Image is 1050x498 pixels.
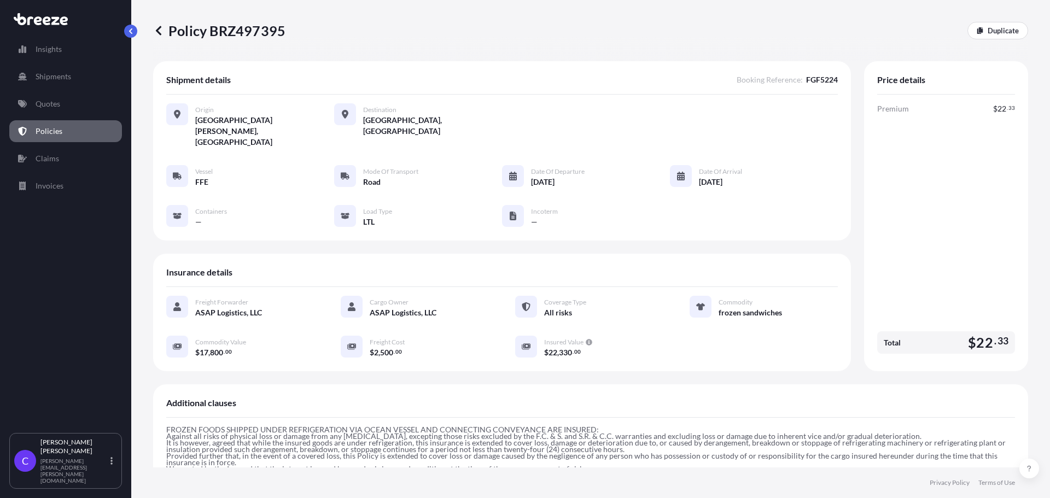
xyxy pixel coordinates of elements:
span: Origin [195,106,214,114]
span: Date of Departure [531,167,585,176]
span: 00 [395,350,402,354]
span: 22 [997,105,1006,113]
span: $ [370,349,374,356]
span: 00 [574,350,581,354]
a: Terms of Use [978,478,1015,487]
span: [DATE] [699,177,722,188]
span: ASAP Logistics, LLC [370,307,436,318]
span: 2 [374,349,378,356]
p: [PERSON_NAME][EMAIL_ADDRESS][PERSON_NAME][DOMAIN_NAME] [40,458,108,484]
span: 33 [997,338,1008,344]
span: Commodity [719,298,752,307]
p: Policies [36,126,62,137]
span: Road [363,177,381,188]
span: Coverage Type [544,298,586,307]
p: Warranted by the Insured that the interest insured hereunder is in sound condition at the time of... [166,466,1015,472]
span: Shipment details [166,74,231,85]
span: Incoterm [531,207,558,216]
span: Mode of Transport [363,167,418,176]
span: Booking Reference : [737,74,803,85]
span: 330 [559,349,572,356]
span: LTL [363,216,375,227]
span: , [208,349,210,356]
a: Privacy Policy [930,478,970,487]
span: . [573,350,574,354]
a: Duplicate [967,22,1028,39]
span: , [378,349,380,356]
span: FFE [195,177,208,188]
span: $ [968,336,976,349]
span: All risks [544,307,572,318]
p: Shipments [36,71,71,82]
span: 00 [225,350,232,354]
span: 500 [380,349,393,356]
span: Load Type [363,207,392,216]
span: Premium [877,103,909,114]
span: . [1007,106,1008,110]
a: Quotes [9,93,122,115]
span: Additional clauses [166,397,236,408]
span: $ [544,349,549,356]
p: [PERSON_NAME] [PERSON_NAME] [40,438,108,455]
p: Against all risks of physical loss or damage from any [MEDICAL_DATA], excepting those risks exclu... [166,433,1015,440]
span: $ [993,105,997,113]
span: frozen sandwiches [719,307,782,318]
p: It is however, agreed that while the insured goods are under refrigeration, this insurance is ext... [166,440,1015,466]
span: — [195,216,202,227]
span: $ [195,349,200,356]
span: Containers [195,207,227,216]
a: Invoices [9,175,122,197]
span: [GEOGRAPHIC_DATA][PERSON_NAME], [GEOGRAPHIC_DATA] [195,115,334,148]
span: . [994,338,996,344]
a: Insights [9,38,122,60]
span: Price details [877,74,925,85]
span: Freight Forwarder [195,298,248,307]
span: 800 [210,349,223,356]
span: Insured Value [544,338,584,347]
span: 22 [976,336,993,349]
span: C [22,455,28,466]
span: . [394,350,395,354]
span: Date of Arrival [699,167,742,176]
span: 17 [200,349,208,356]
span: Commodity Value [195,338,246,347]
p: Invoices [36,180,63,191]
p: FROZEN FOODS SHIPPED UNDER REFRIGERATION VIA OCEAN VESSEL AND CONNECTING CONVEYANCE ARE INSURED: [166,426,1015,433]
span: Insurance details [166,267,232,278]
p: Duplicate [988,25,1019,36]
span: Destination [363,106,396,114]
a: Shipments [9,66,122,87]
p: Claims [36,153,59,164]
span: FGF5224 [806,74,838,85]
p: Policy BRZ497395 [153,22,285,39]
span: ASAP Logistics, LLC [195,307,262,318]
p: Quotes [36,98,60,109]
a: Policies [9,120,122,142]
span: Total [884,337,901,348]
span: Cargo Owner [370,298,409,307]
p: Insights [36,44,62,55]
span: 33 [1008,106,1015,110]
span: Freight Cost [370,338,405,347]
span: [DATE] [531,177,555,188]
span: Vessel [195,167,213,176]
span: — [531,216,538,227]
a: Claims [9,148,122,169]
span: , [557,349,559,356]
span: 22 [549,349,557,356]
span: [GEOGRAPHIC_DATA], [GEOGRAPHIC_DATA] [363,115,502,137]
span: . [224,350,225,354]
